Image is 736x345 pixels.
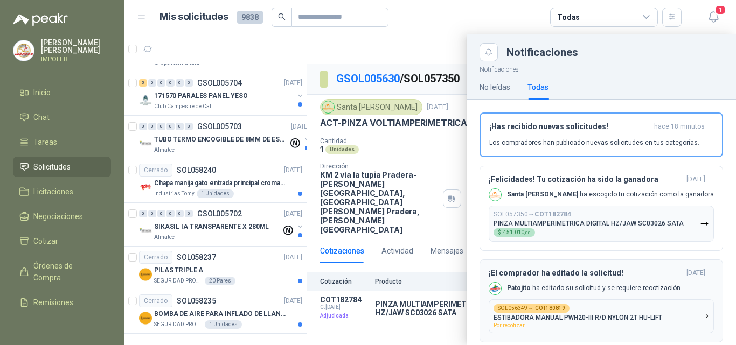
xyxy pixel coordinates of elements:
p: IMPOFER [41,56,111,62]
a: Cotizar [13,231,111,251]
span: 451.010 [503,230,531,235]
h3: ¡Felicidades! Tu cotización ha sido la ganadora [489,175,682,184]
p: [PERSON_NAME] [PERSON_NAME] [41,39,111,54]
span: Órdenes de Compra [33,260,101,284]
p: Los compradores han publicado nuevas solicitudes en tus categorías. [489,138,699,147]
div: Todas [527,81,548,93]
p: ha escogido tu cotización como la ganadora [507,190,714,199]
span: 1 [714,5,726,15]
button: SOL056349→COT180819ESTIBADORA MANUAL PWH20-III R/D NYLON 2T HU-LIFTPor recotizar [489,299,714,333]
span: [DATE] [686,175,705,184]
span: Remisiones [33,297,73,308]
a: Inicio [13,82,111,103]
a: Licitaciones [13,181,111,202]
img: Company Logo [489,189,501,201]
h3: ¡Has recibido nuevas solicitudes! [489,122,650,131]
span: Por recotizar [494,322,525,328]
b: Santa [PERSON_NAME] [507,191,578,198]
span: [DATE] [686,269,705,278]
img: Company Logo [489,283,501,294]
span: Cotizar [33,235,58,247]
p: SOL057350 → [494,210,571,219]
a: Configuración [13,317,111,337]
span: 9838 [237,11,263,24]
a: Solicitudes [13,157,111,177]
span: Solicitudes [33,161,71,173]
h1: Mis solicitudes [159,9,228,25]
button: ¡Has recibido nuevas solicitudes!hace 18 minutos Los compradores han publicado nuevas solicitudes... [480,112,723,157]
b: COT180819 [535,306,565,311]
div: Notificaciones [506,47,723,58]
b: COT182784 [534,210,571,218]
div: Todas [557,11,580,23]
span: Licitaciones [33,186,73,198]
p: Notificaciones [467,61,736,75]
a: Chat [13,107,111,128]
a: Remisiones [13,292,111,313]
img: Company Logo [13,40,34,61]
div: $ [494,228,535,237]
p: ESTIBADORA MANUAL PWH20-III R/D NYLON 2T HU-LIFT [494,314,662,321]
h3: ¡El comprador ha editado la solicitud! [489,269,682,278]
div: SOL056349 → [494,304,570,313]
button: 1 [704,8,723,27]
img: Logo peakr [13,13,68,26]
a: Órdenes de Compra [13,256,111,288]
span: hace 18 minutos [654,122,705,131]
a: Tareas [13,132,111,152]
span: Negociaciones [33,210,83,222]
span: Chat [33,111,50,123]
span: search [278,13,286,20]
button: SOL057350→COT182784PINZA MULTIAMPERIMETRICA DIGITAL HZ/JAW SC03026 SATA$451.010,00 [489,206,714,242]
span: Tareas [33,136,57,148]
div: No leídas [480,81,510,93]
button: ¡Felicidades! Tu cotización ha sido la ganadora[DATE] Company LogoSanta [PERSON_NAME] ha escogido... [480,166,723,251]
p: PINZA MULTIAMPERIMETRICA DIGITAL HZ/JAW SC03026 SATA [494,220,684,227]
p: ha editado su solicitud y se requiere recotización. [507,284,682,293]
span: Inicio [33,87,51,98]
button: ¡El comprador ha editado la solicitud![DATE] Company LogoPatojito ha editado su solicitud y se re... [480,259,723,342]
button: Close [480,43,498,61]
a: Negociaciones [13,206,111,227]
span: ,00 [524,230,531,235]
b: Patojito [507,284,531,292]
